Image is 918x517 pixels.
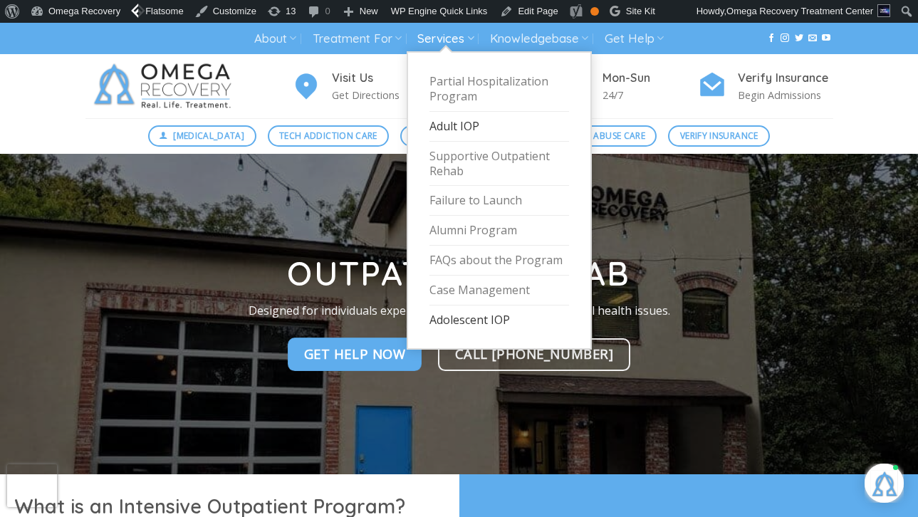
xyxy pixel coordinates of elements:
a: Follow on YouTube [822,33,830,43]
iframe: reCAPTCHA [7,464,57,507]
a: Alumni Program [429,216,569,246]
span: Call [PHONE_NUMBER] [455,343,614,364]
a: Verify Insurance Begin Admissions [698,69,833,104]
a: Follow on Twitter [795,33,803,43]
p: Begin Admissions [738,87,833,103]
a: Partial Hospitalization Program [429,67,569,112]
a: Knowledgebase [490,26,588,52]
a: Get Help [605,26,664,52]
a: Mental Health Care [400,125,518,147]
a: Call [PHONE_NUMBER] [438,338,631,371]
a: Substance Abuse Care [529,125,657,147]
a: Follow on Facebook [767,33,776,43]
a: [MEDICAL_DATA] [148,125,256,147]
a: Visit Us Get Directions [292,69,427,104]
a: Supportive Outpatient Rehab [429,142,569,187]
strong: Outpatient Rehab [287,253,630,294]
h4: Verify Insurance [738,69,833,88]
a: FAQs about the Program [429,246,569,276]
span: Get Help NOw [304,344,406,365]
a: Follow on Instagram [781,33,789,43]
span: [MEDICAL_DATA] [173,129,244,142]
div: OK [590,7,599,16]
h4: Visit Us [332,69,427,88]
a: Case Management [429,276,569,305]
a: Send us an email [808,33,817,43]
span: Tech Addiction Care [279,129,377,142]
p: Get Directions [332,87,427,103]
a: About [254,26,296,52]
span: Verify Insurance [680,129,758,142]
p: 24/7 [603,87,698,103]
a: Tech Addiction Care [268,125,390,147]
p: Designed for individuals experience substance abuse and mental health issues. [229,302,690,320]
a: Adult IOP [429,112,569,142]
img: Omega Recovery [85,54,246,118]
a: Treatment For [313,26,402,52]
a: Get Help NOw [288,338,422,371]
h4: Mon-Sun [603,69,698,88]
a: Adolescent IOP [429,305,569,335]
span: Substance Abuse Care [541,129,645,142]
a: Failure to Launch [429,186,569,216]
span: Omega Recovery Treatment Center [726,6,873,16]
span: Site Kit [626,6,655,16]
a: Services [417,26,474,52]
a: Verify Insurance [668,125,770,147]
